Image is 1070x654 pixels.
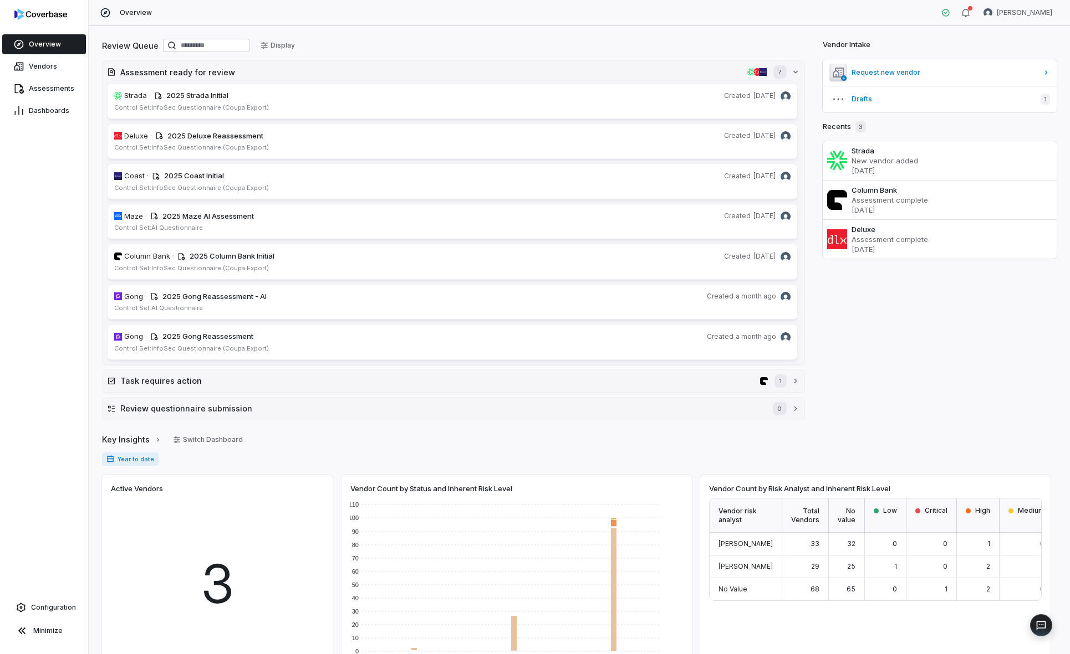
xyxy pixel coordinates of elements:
button: Task requires actioncolumn.com1 [103,370,804,392]
span: 25 [847,562,855,570]
span: [DATE] [753,252,776,261]
span: 3 [200,544,235,624]
a: deluxe.comDeluxe· 2025 Deluxe ReassessmentCreated[DATE]Daniel Aranibar avatarControl Set:InfoSec ... [107,123,798,159]
span: 32 [847,539,855,548]
span: Request new vendor [852,68,1038,77]
span: 2025 Maze AI Assessment [162,212,254,220]
span: 33 [811,539,819,548]
button: Drafts1 [823,86,1057,112]
span: [DATE] [753,131,776,140]
img: Daniel Aranibar avatar [984,8,992,17]
h3: Column Bank [852,185,1053,195]
span: Control Set: AI Questionnaire [114,304,203,312]
button: Minimize [4,620,84,642]
span: Key Insights [102,434,150,445]
span: 2 [986,585,990,593]
span: 1 [775,374,786,388]
h2: Review Queue [102,40,159,52]
a: Configuration [4,598,84,617]
span: 1 [945,585,947,593]
span: [PERSON_NAME] [719,562,773,570]
span: Minimize [33,626,63,635]
a: Assessments [2,79,86,99]
span: 0 [1040,585,1044,593]
button: Assessment ready for reviewstradaglobal.comdeluxe.comcoast.io7 [103,61,804,83]
img: Daniel Aranibar avatar [781,131,791,141]
h2: Vendor Intake [823,39,870,50]
span: 2 [986,562,990,570]
span: [DATE] [753,212,776,220]
a: column.comColumn Bank· 2025 Column Bank InitialCreated[DATE]Daniel Aranibar avatarControl Set:Inf... [107,244,798,280]
span: [PERSON_NAME] [997,8,1052,17]
a: Request new vendor [823,59,1057,86]
text: 90 [352,528,359,535]
span: 29 [811,562,819,570]
span: · [172,251,174,262]
text: 10 [352,635,359,641]
span: 1 [987,539,990,548]
span: [PERSON_NAME] [719,539,773,548]
span: 65 [847,585,855,593]
span: 3 [855,121,866,132]
img: Daniel Aranibar avatar [781,332,791,342]
span: Gong [124,331,143,342]
span: · [145,211,147,222]
a: Vendors [2,56,86,76]
span: Drafts [852,95,1032,104]
span: · [145,291,147,302]
img: logo-D7KZi-bG.svg [14,9,67,20]
span: No Value [719,585,747,593]
a: Overview [2,34,86,54]
button: Key Insights [99,428,165,451]
span: 2025 Column Bank Initial [190,251,274,260]
text: 40 [352,595,359,601]
span: 0 [943,539,947,548]
h2: Task requires action [120,375,756,387]
text: 110 [349,501,359,508]
span: Control Set: InfoSec Questionnaire (Coupa Export) [114,344,269,352]
span: Assessments [29,84,74,93]
span: Year to date [102,452,159,466]
img: Daniel Aranibar avatar [781,212,791,222]
p: [DATE] [852,166,1053,176]
button: Switch Dashboard [166,431,249,448]
span: · [145,331,147,342]
span: Low [883,506,897,515]
h2: Recents [823,121,866,132]
span: · [149,90,151,101]
a: maze.coMaze· 2025 Maze AI AssessmentCreated[DATE]Daniel Aranibar avatarControl Set:AI Questionnaire [107,204,798,240]
span: High [975,506,990,515]
img: Daniel Aranibar avatar [781,252,791,262]
div: No value [829,498,865,533]
a: DeluxeAssessment complete[DATE] [823,219,1057,259]
span: [DATE] [753,172,776,181]
text: 80 [352,542,359,548]
img: Daniel Aranibar avatar [781,292,791,302]
span: 1 [894,562,897,570]
span: Control Set: InfoSec Questionnaire (Coupa Export) [114,104,269,111]
button: Review questionnaire submission0 [103,398,804,420]
p: [DATE] [852,244,1053,254]
a: gong.ioGong· 2025 Gong ReassessmentCreateda month agoDaniel Aranibar avatarControl Set:InfoSec Qu... [107,324,798,360]
span: Created [707,332,733,341]
button: Daniel Aranibar avatar[PERSON_NAME] [977,4,1059,21]
span: a month ago [736,292,776,301]
text: 50 [352,581,359,588]
span: Column Bank [124,251,170,262]
span: 1 [1041,94,1050,105]
span: 0 [893,585,897,593]
text: 70 [352,555,359,562]
span: 68 [811,585,819,593]
a: Key Insights [102,428,162,451]
span: Overview [120,8,152,17]
span: Medium [1018,506,1044,515]
span: [DATE] [753,91,776,100]
a: Column BankAssessment complete[DATE] [823,180,1057,219]
span: Created [724,252,751,261]
p: [DATE] [852,205,1053,215]
span: Gong [124,291,143,302]
div: Vendor risk analyst [710,498,782,533]
a: StradaNew vendor added[DATE] [823,141,1057,180]
div: Total Vendors [782,498,829,533]
span: Created [724,131,751,140]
